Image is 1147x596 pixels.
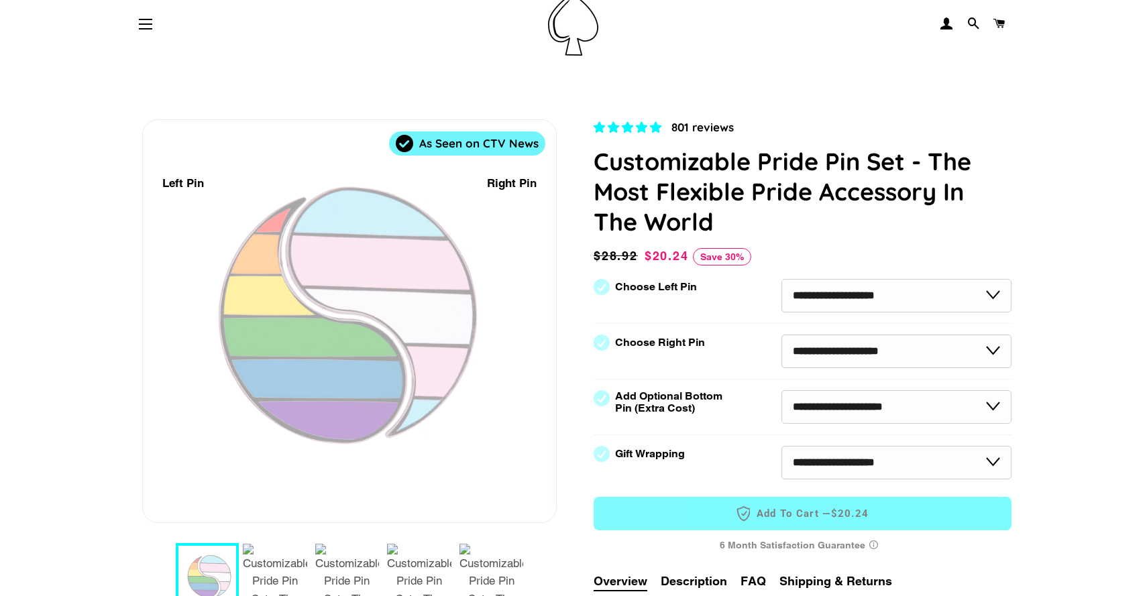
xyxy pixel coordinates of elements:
span: 4.83 stars [594,121,665,134]
h1: Customizable Pride Pin Set - The Most Flexible Pride Accessory In The World [594,146,1012,237]
label: Choose Left Pin [615,281,697,293]
span: 801 reviews [671,120,734,134]
label: Choose Right Pin [615,337,705,349]
div: 6 Month Satisfaction Guarantee [594,533,1012,558]
label: Gift Wrapping [615,448,685,460]
button: Shipping & Returns [779,572,892,590]
label: Add Optional Bottom Pin (Extra Cost) [615,390,728,414]
button: FAQ [741,572,766,590]
span: $20.24 [831,507,869,521]
button: Description [661,572,727,590]
button: Add to Cart —$20.24 [594,497,1012,530]
span: $28.92 [594,247,641,265]
div: Right Pin [487,174,537,192]
button: Overview [594,572,647,591]
span: $20.24 [645,249,689,263]
div: 1 / 7 [143,120,556,522]
span: Save 30% [693,248,751,265]
span: Add to Cart — [614,505,991,522]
